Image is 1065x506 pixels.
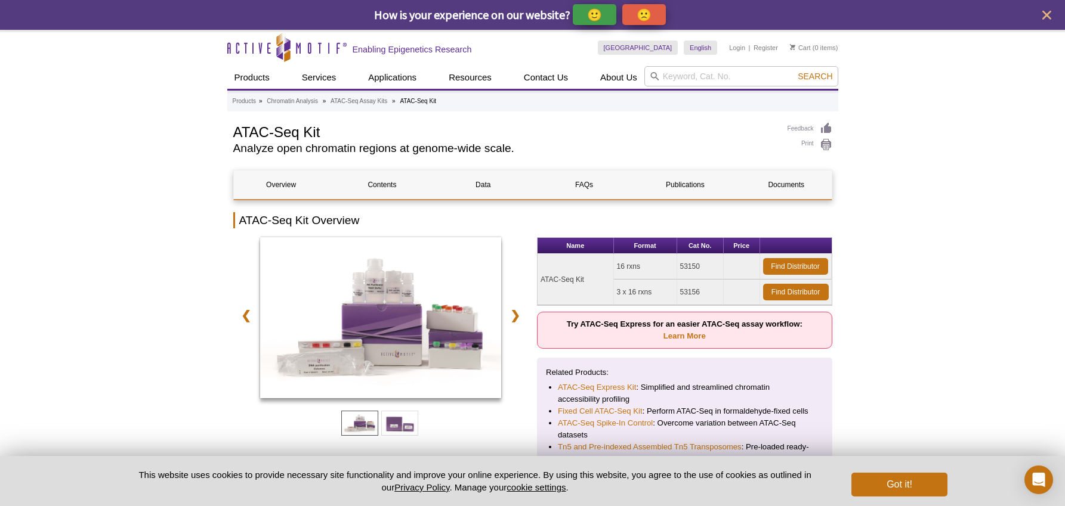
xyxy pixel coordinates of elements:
[790,41,838,55] li: (0 items)
[598,41,678,55] a: [GEOGRAPHIC_DATA]
[763,258,828,275] a: Find Distributor
[436,170,530,199] a: Data
[558,405,811,417] li: : Perform ATAC-Seq in formaldehyde-fixed cells
[644,66,838,86] input: Keyword, Cat. No.
[323,98,326,104] li: »
[558,381,636,393] a: ATAC-Seq Express Kit
[260,237,502,402] a: ATAC-Seq Kit
[234,170,329,199] a: Overview
[331,96,387,107] a: ATAC-Seq Assay Kits
[536,170,631,199] a: FAQs
[1024,465,1053,494] div: Open Intercom Messenger
[749,41,751,55] li: |
[677,280,724,305] td: 53156
[233,122,776,140] h1: ATAC-Seq Kit
[259,98,263,104] li: »
[335,170,430,199] a: Contents
[295,66,344,89] a: Services
[558,405,643,417] a: Fixed Cell ATAC-Seq Kit
[790,44,811,52] a: Cart
[233,302,259,329] a: ❮
[361,66,424,89] a: Applications
[790,44,795,50] img: Your Cart
[587,7,602,22] p: 🙂
[558,417,811,441] li: : Overcome variation between ATAC-Seq datasets
[567,319,802,340] strong: Try ATAC-Seq Express for an easier ATAC-Seq assay workflow:
[558,381,811,405] li: : Simplified and streamlined chromatin accessibility profiling
[663,331,706,340] a: Learn More
[546,367,823,378] p: Related Products:
[538,254,614,305] td: ATAC-Seq Kit
[374,7,570,22] span: How is your experience on our website?
[754,44,778,52] a: Register
[233,96,256,107] a: Products
[684,41,717,55] a: English
[677,254,724,280] td: 53150
[118,468,832,493] p: This website uses cookies to provide necessary site functionality and improve your online experie...
[851,473,947,496] button: Got it!
[558,417,653,429] a: ATAC-Seq Spike-In Control
[637,7,652,22] p: 🙁
[227,66,277,89] a: Products
[614,238,677,254] th: Format
[400,98,436,104] li: ATAC-Seq Kit
[394,482,449,492] a: Privacy Policy
[267,96,318,107] a: Chromatin Analysis
[614,280,677,305] td: 3 x 16 rxns
[593,66,644,89] a: About Us
[794,71,836,82] button: Search
[442,66,499,89] a: Resources
[788,122,832,135] a: Feedback
[638,170,733,199] a: Publications
[798,72,832,81] span: Search
[558,441,742,453] a: Tn5 and Pre-indexed Assembled Tn5 Transposomes
[1039,8,1054,23] button: close
[724,238,760,254] th: Price
[729,44,745,52] a: Login
[763,284,829,300] a: Find Distributor
[392,98,396,104] li: »
[517,66,575,89] a: Contact Us
[233,143,776,154] h2: Analyze open chromatin regions at genome-wide scale.
[233,212,832,228] h2: ATAC-Seq Kit Overview
[614,254,677,280] td: 16 rxns
[788,138,832,151] a: Print
[538,238,614,254] th: Name
[677,238,724,254] th: Cat No.
[260,237,502,398] img: ATAC-Seq Kit
[558,441,811,477] li: : Pre-loaded ready-to-use transposomes for up to 96 ATAC-Seq reactions and recombinant Tn5 transp...
[739,170,834,199] a: Documents
[353,44,472,55] h2: Enabling Epigenetics Research
[502,302,528,329] a: ❯
[507,482,566,492] button: cookie settings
